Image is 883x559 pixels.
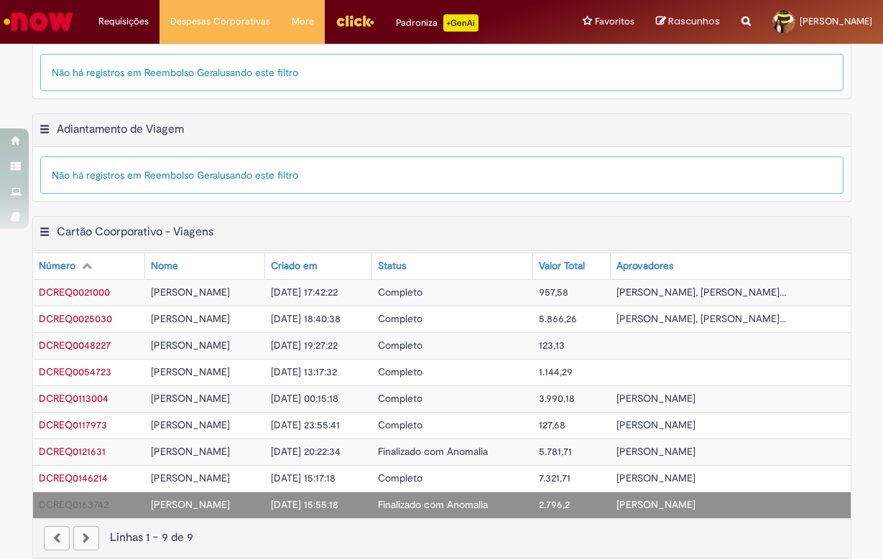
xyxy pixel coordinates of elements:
[271,339,338,352] span: [DATE] 19:27:22
[39,445,106,458] span: DCREQ0121631
[616,471,695,484] span: [PERSON_NAME]
[39,418,107,431] span: DCREQ0117973
[39,365,111,378] span: DCREQ0054723
[151,418,230,431] span: [PERSON_NAME]
[271,498,338,511] span: [DATE] 15:55:18
[616,392,695,405] span: [PERSON_NAME]
[616,498,695,511] span: [PERSON_NAME]
[616,418,695,431] span: [PERSON_NAME]
[800,15,872,27] span: [PERSON_NAME]
[271,259,318,273] div: Criado em
[39,418,107,431] a: Abrir Registro: DCREQ0117973
[39,312,112,325] a: Abrir Registro: DCREQ0025030
[39,312,112,325] span: DCREQ0025030
[1,7,75,36] img: ServiceNow
[39,365,111,378] a: Abrir Registro: DCREQ0054723
[33,518,851,558] nav: paginação
[151,445,230,458] span: [PERSON_NAME]
[39,471,108,484] a: Abrir Registro: DCREQ0146214
[271,471,336,484] span: [DATE] 15:17:18
[539,339,565,352] span: 123,13
[378,339,422,352] span: Completo
[378,392,422,405] span: Completo
[98,14,149,29] span: Requisições
[40,54,843,91] div: Não há registros em Reembolso Geral
[39,122,50,141] button: Adiantamento de Viagem Menu de contexto
[271,418,340,431] span: [DATE] 23:55:41
[151,339,230,352] span: [PERSON_NAME]
[271,365,337,378] span: [DATE] 13:17:32
[539,498,570,511] span: 2.796,2
[57,225,213,240] h2: Cartão Coorporativo - Viagens
[539,418,565,431] span: 127,68
[378,365,422,378] span: Completo
[170,14,270,29] span: Despesas Corporativas
[39,471,108,484] span: DCREQ0146214
[396,14,479,32] div: Padroniza
[39,286,110,299] span: DCREQ0021000
[39,445,106,458] a: Abrir Registro: DCREQ0121631
[39,225,50,243] button: Cartão Coorporativo - Viagens Menu de contexto
[378,471,422,484] span: Completo
[57,122,184,136] h2: Adiantamento de Viagem
[151,312,230,325] span: [PERSON_NAME]
[39,498,108,511] span: DCREQ0163742
[39,392,108,405] a: Abrir Registro: DCREQ0113004
[668,14,720,28] span: Rascunhos
[616,259,673,273] div: Aprovadores
[151,498,230,511] span: [PERSON_NAME]
[220,169,298,182] span: usando este filtro
[39,286,110,299] a: Abrir Registro: DCREQ0021000
[44,530,840,546] div: Linhas 1 − 9 de 9
[39,498,108,511] a: Abrir Registro: DCREQ0163742
[151,286,230,299] span: [PERSON_NAME]
[271,312,341,325] span: [DATE] 18:40:38
[39,259,75,273] div: Número
[378,445,488,458] span: Finalizado com Anomalia
[39,339,111,352] span: DCREQ0048227
[443,14,479,32] p: +GenAi
[271,445,341,458] span: [DATE] 20:22:34
[378,259,406,273] div: Status
[616,312,786,325] span: [PERSON_NAME], [PERSON_NAME]...
[656,15,720,29] a: Rascunhos
[378,286,422,299] span: Completo
[292,14,314,29] span: More
[539,365,573,378] span: 1.144,29
[539,286,568,299] span: 957,58
[151,392,230,405] span: [PERSON_NAME]
[378,498,488,511] span: Finalizado com Anomalia
[539,392,575,405] span: 3.990,18
[220,66,298,79] span: usando este filtro
[539,312,577,325] span: 5.866,26
[539,259,585,273] div: Valor Total
[539,445,572,458] span: 5.781,71
[151,471,230,484] span: [PERSON_NAME]
[271,286,338,299] span: [DATE] 17:42:22
[271,392,338,405] span: [DATE] 00:15:18
[39,392,108,405] span: DCREQ0113004
[378,312,422,325] span: Completo
[336,10,374,32] img: click_logo_yellow_360x200.png
[539,471,570,484] span: 7.321,71
[39,339,111,352] a: Abrir Registro: DCREQ0048227
[151,365,230,378] span: [PERSON_NAME]
[40,156,843,194] div: Não há registros em Reembolso Geral
[616,445,695,458] span: [PERSON_NAME]
[595,14,634,29] span: Favoritos
[151,259,178,273] div: Nome
[378,418,422,431] span: Completo
[616,286,786,299] span: [PERSON_NAME], [PERSON_NAME]...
